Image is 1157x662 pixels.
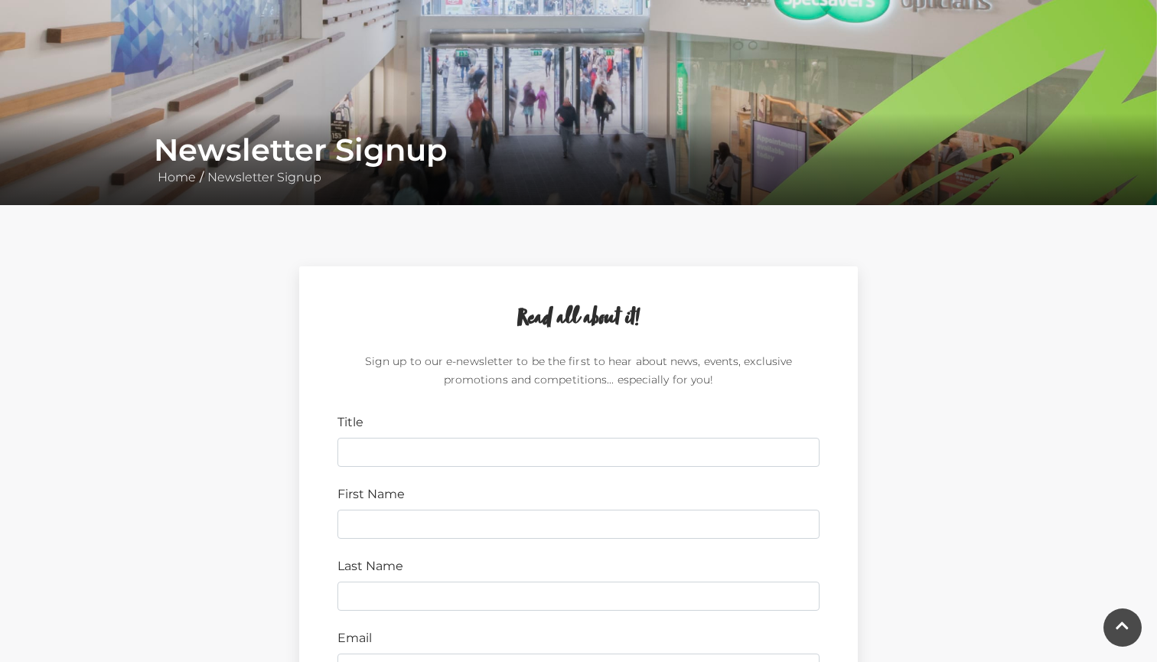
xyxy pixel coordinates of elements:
h1: Newsletter Signup [154,132,1003,168]
label: First Name [337,485,405,504]
a: Newsletter Signup [204,170,325,184]
p: Sign up to our e-newsletter to be the first to hear about news, events, exclusive promotions and ... [337,352,820,395]
label: Title [337,413,363,432]
h2: Read all about it! [337,305,820,334]
a: Home [154,170,200,184]
label: Email [337,629,372,647]
div: / [142,132,1015,187]
label: Last Name [337,557,403,576]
